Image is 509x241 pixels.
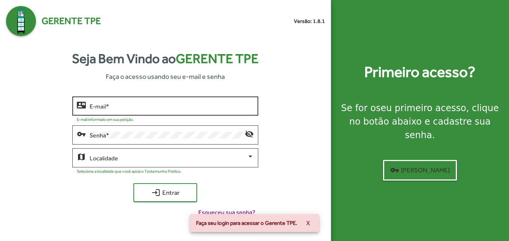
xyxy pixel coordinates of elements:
strong: Seja Bem Vindo ao [72,49,259,69]
img: Logo Gerente [6,6,36,36]
span: Faça o acesso usando seu e-mail e senha [106,71,225,81]
span: X [306,216,310,230]
strong: seu primeiro acesso [376,103,466,113]
mat-hint: Selecione a localidade que você apoia o Testemunho Público. [77,169,181,173]
div: Se for o , clique no botão abaixo e cadastre sua senha. [340,101,500,142]
mat-icon: visibility_off [245,129,254,138]
mat-icon: contact_mail [77,100,86,109]
span: [PERSON_NAME] [390,163,450,177]
button: Entrar [133,183,197,202]
span: Entrar [140,186,190,199]
span: Faça seu login para acessar o Gerente TPE. [196,219,297,227]
mat-icon: vpn_key [77,129,86,138]
button: [PERSON_NAME] [383,160,457,181]
strong: Primeiro acesso? [364,61,475,83]
mat-icon: map [77,152,86,161]
small: Versão: 1.8.1 [294,17,325,25]
mat-icon: login [151,188,160,197]
button: X [300,216,316,230]
mat-hint: E-mail informado em sua petição. [77,117,134,122]
span: Gerente TPE [176,51,259,66]
mat-icon: vpn_key [390,166,399,175]
span: Gerente TPE [42,14,101,28]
